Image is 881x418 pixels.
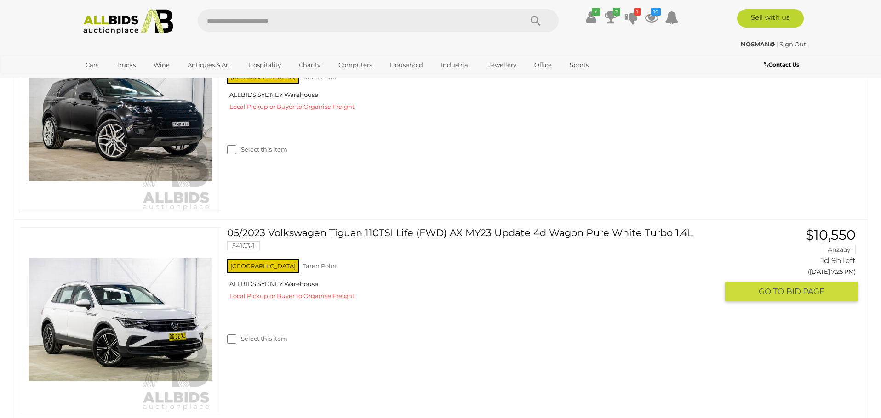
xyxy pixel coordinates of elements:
a: $10,550 Anzaay 1d 9h left ([DATE] 7:25 PM) GO TOBID PAGE [732,227,858,302]
a: Cars [80,57,104,73]
label: Select this item [227,145,287,154]
a: Wine [148,57,176,73]
a: ✔ [584,9,598,26]
a: 1 [624,9,638,26]
span: BID PAGE [786,286,824,297]
img: Allbids.com.au [78,9,178,34]
i: ✔ [592,8,600,16]
a: Hospitality [242,57,287,73]
button: GO TOBID PAGE [725,282,858,301]
a: [GEOGRAPHIC_DATA] [80,73,157,88]
button: Search [513,9,559,32]
a: Charity [293,57,326,73]
div: Local Pickup or Buyer to Organise Freight [227,101,718,112]
a: Sports [564,57,595,73]
a: Contact Us [764,60,801,70]
a: Household [384,57,429,73]
a: 2 [604,9,618,26]
label: Select this item [227,334,287,343]
a: Computers [332,57,378,73]
a: Sell with us [737,9,804,28]
img: 54104-1a_ex.jpg [29,28,212,212]
a: NOSMAN [741,40,776,48]
a: Industrial [435,57,476,73]
a: 05/2023 Volkswagen Tiguan 110TSI Life (FWD) AX MY23 Update 4d Wagon Pure White Turbo 1.4L 54103-1 [234,227,718,257]
a: Sign Out [779,40,806,48]
a: 10 [645,9,658,26]
a: Office [528,57,558,73]
i: 1 [634,8,641,16]
a: Jewellery [482,57,522,73]
img: 54103-1a_ex.jpg [29,228,212,412]
a: $4,010 Nathan_13652 1d 9h left ([DATE] 7:15 PM) [732,28,858,81]
span: | [776,40,778,48]
span: GO TO [759,286,786,297]
i: 2 [613,8,620,16]
a: Trucks [110,57,142,73]
b: Contact Us [764,61,799,68]
a: Antiques & Art [182,57,236,73]
i: 10 [651,8,661,16]
span: $10,550 [806,226,856,243]
strong: NOSMAN [741,40,775,48]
